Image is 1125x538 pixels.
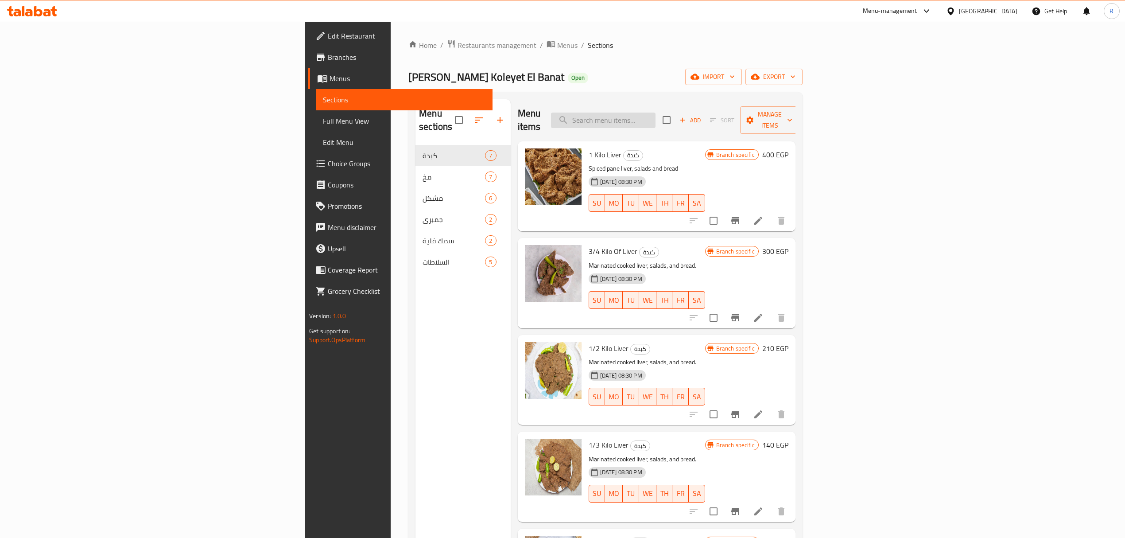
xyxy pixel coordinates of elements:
[656,291,673,309] button: TH
[308,195,493,217] a: Promotions
[689,194,705,212] button: SA
[609,487,619,500] span: MO
[689,291,705,309] button: SA
[704,308,723,327] span: Select to update
[630,441,650,451] div: كبدة
[626,197,636,210] span: TU
[540,40,543,51] li: /
[308,238,493,259] a: Upsell
[626,487,636,500] span: TU
[660,390,669,403] span: TH
[704,405,723,424] span: Select to update
[568,74,588,82] span: Open
[725,307,746,328] button: Branch-specific-item
[588,40,613,51] span: Sections
[643,390,653,403] span: WE
[725,210,746,231] button: Branch-specific-item
[631,344,650,354] span: كبدة
[623,485,639,503] button: TU
[593,294,602,307] span: SU
[308,259,493,281] a: Coverage Report
[685,69,742,85] button: import
[423,257,485,267] div: السلاطات
[656,388,673,405] button: TH
[605,194,623,212] button: MO
[328,201,485,211] span: Promotions
[639,194,656,212] button: WE
[672,291,689,309] button: FR
[333,310,346,322] span: 1.0.0
[676,294,685,307] span: FR
[597,371,646,380] span: [DATE] 08:30 PM
[660,197,669,210] span: TH
[423,214,485,225] span: جمبري
[485,235,496,246] div: items
[609,390,619,403] span: MO
[643,197,653,210] span: WE
[308,25,493,47] a: Edit Restaurant
[676,113,704,127] button: Add
[676,487,685,500] span: FR
[568,73,588,83] div: Open
[657,111,676,129] span: Select section
[771,210,792,231] button: delete
[762,342,788,355] h6: 210 EGP
[415,230,510,251] div: سمك فلية2
[623,194,639,212] button: TU
[518,107,541,133] h2: Menu items
[308,47,493,68] a: Branches
[489,109,511,131] button: Add section
[485,257,496,267] div: items
[423,150,485,161] span: كبدة
[316,132,493,153] a: Edit Menu
[672,485,689,503] button: FR
[692,390,702,403] span: SA
[589,194,605,212] button: SU
[863,6,917,16] div: Menu-management
[323,94,485,105] span: Sections
[589,357,705,368] p: Marinated cooked liver, salads, and bread.
[589,148,621,161] span: 1 Kilo Liver
[676,197,685,210] span: FR
[623,291,639,309] button: TU
[316,89,493,110] a: Sections
[740,106,799,134] button: Manage items
[308,174,493,195] a: Coupons
[678,115,702,125] span: Add
[328,286,485,296] span: Grocery Checklist
[589,260,705,271] p: Marinated cooked liver, salads, and bread.
[771,307,792,328] button: delete
[589,454,705,465] p: Marinated cooked liver, salads, and bread.
[672,194,689,212] button: FR
[753,215,764,226] a: Edit menu item
[605,291,623,309] button: MO
[623,150,643,161] div: كبدة
[485,152,496,160] span: 7
[308,281,493,302] a: Grocery Checklist
[597,178,646,186] span: [DATE] 08:30 PM
[415,166,510,187] div: مخ7
[328,31,485,41] span: Edit Restaurant
[660,294,669,307] span: TH
[415,187,510,209] div: مشكل6
[408,39,803,51] nav: breadcrumb
[557,40,578,51] span: Menus
[415,145,510,166] div: كبدة7
[713,441,758,449] span: Branch specific
[704,113,740,127] span: Select section first
[309,325,350,337] span: Get support on:
[485,193,496,203] div: items
[626,390,636,403] span: TU
[605,485,623,503] button: MO
[689,485,705,503] button: SA
[692,71,735,82] span: import
[485,173,496,181] span: 7
[330,73,485,84] span: Menus
[589,438,628,452] span: 1/3 Kilo Liver
[328,243,485,254] span: Upsell
[753,506,764,517] a: Edit menu item
[423,172,485,182] span: مخ
[771,501,792,522] button: delete
[656,485,673,503] button: TH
